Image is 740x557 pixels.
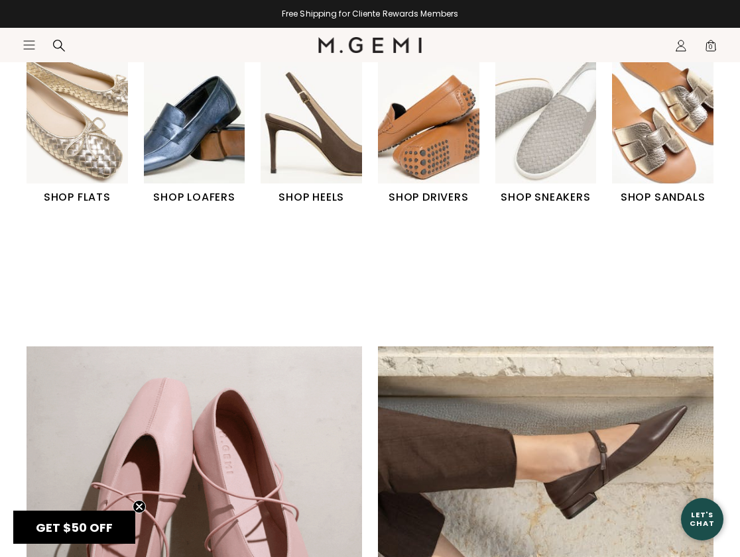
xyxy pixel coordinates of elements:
div: 1 / 6 [27,58,144,206]
span: 0 [704,42,717,55]
a: SHOP SANDALS [612,58,713,206]
div: 2 / 6 [144,58,261,206]
div: Let's Chat [681,511,723,527]
span: GET $50 OFF [36,519,113,536]
div: 5 / 6 [495,58,613,206]
a: SHOP SNEAKERS [495,58,597,206]
img: M.Gemi [318,37,422,53]
a: SHOP LOAFERS [144,58,245,206]
div: 3 / 6 [261,58,378,206]
h1: SHOP SANDALS [612,189,713,205]
div: 4 / 6 [378,58,495,206]
button: Open site menu [23,38,36,52]
div: GET $50 OFFClose teaser [13,511,135,544]
h1: SHOP HEELS [261,189,362,205]
h1: SHOP FLATS [27,189,128,205]
a: SHOP DRIVERS [378,58,479,206]
button: Close teaser [133,500,146,513]
h1: SHOP LOAFERS [144,189,245,205]
h1: SHOP SNEAKERS [495,189,597,205]
h1: SHOP DRIVERS [378,189,479,205]
a: SHOP HEELS [261,58,362,206]
div: 6 / 6 [612,58,729,206]
a: SHOP FLATS [27,58,128,206]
